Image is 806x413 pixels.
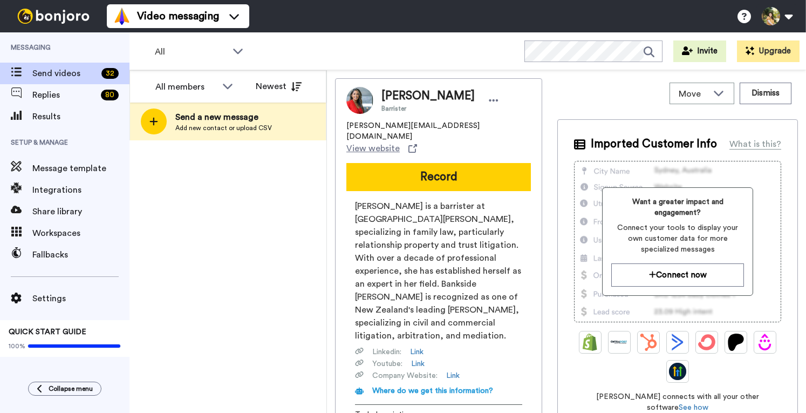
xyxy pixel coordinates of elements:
[410,347,424,357] a: Link
[381,88,475,104] span: [PERSON_NAME]
[346,142,400,155] span: View website
[155,80,217,93] div: All members
[175,124,272,132] span: Add new contact or upload CSV
[13,9,94,24] img: bj-logo-header-white.svg
[346,87,373,114] img: Image of Sharon
[372,358,402,369] span: Youtube :
[729,138,781,151] div: What is this?
[49,384,93,393] span: Collapse menu
[756,334,774,351] img: Drip
[698,334,715,351] img: ConvertKit
[679,404,708,411] a: See how
[32,227,129,240] span: Workspaces
[372,370,438,381] span: Company Website :
[101,68,119,79] div: 32
[9,328,86,336] span: QUICK START GUIDE
[32,67,97,80] span: Send videos
[611,334,628,351] img: Ontraport
[346,120,531,142] span: [PERSON_NAME][EMAIL_ADDRESS][DOMAIN_NAME]
[32,89,97,101] span: Replies
[346,142,417,155] a: View website
[669,334,686,351] img: ActiveCampaign
[381,104,475,113] span: Barrister
[32,292,129,305] span: Settings
[113,8,131,25] img: vm-color.svg
[155,45,227,58] span: All
[679,87,708,100] span: Move
[611,197,744,218] span: Want a greater impact and engagement?
[611,263,744,287] button: Connect now
[727,334,744,351] img: Patreon
[673,40,726,62] button: Invite
[591,136,717,152] span: Imported Customer Info
[32,184,129,197] span: Integrations
[372,387,493,395] span: Where do we get this information?
[582,334,599,351] img: Shopify
[32,205,129,218] span: Share library
[32,162,129,175] span: Message template
[137,9,219,24] span: Video messaging
[446,370,460,381] a: Link
[32,110,129,123] span: Results
[640,334,657,351] img: Hubspot
[611,222,744,255] span: Connect your tools to display your own customer data for more specialized messages
[574,391,781,413] span: [PERSON_NAME] connects with all your other software
[737,40,800,62] button: Upgrade
[248,76,310,97] button: Newest
[346,163,531,191] button: Record
[175,111,272,124] span: Send a new message
[9,342,25,350] span: 100%
[28,382,101,396] button: Collapse menu
[101,90,119,100] div: 80
[669,363,686,380] img: GoHighLevel
[372,347,401,357] span: Linkedin :
[355,200,522,342] span: [PERSON_NAME] is a barrister at [GEOGRAPHIC_DATA][PERSON_NAME], specializing in family law, parti...
[740,83,791,104] button: Dismiss
[32,248,129,261] span: Fallbacks
[411,358,425,369] a: Link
